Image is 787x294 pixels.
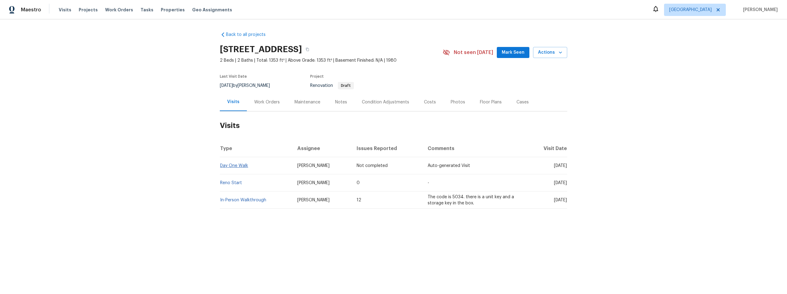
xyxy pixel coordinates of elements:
a: Day One Walk [220,164,248,168]
span: [DATE] [554,181,567,185]
h2: Visits [220,111,567,140]
div: Condition Adjustments [362,99,409,105]
span: Geo Assignments [192,7,232,13]
span: [GEOGRAPHIC_DATA] [669,7,712,13]
a: Reno Start [220,181,242,185]
button: Mark Seen [497,47,529,58]
span: [PERSON_NAME] [297,198,330,202]
div: Photos [451,99,465,105]
span: Draft [338,84,353,87]
span: Tasks [140,8,153,12]
th: Comments [423,140,527,157]
span: 12 [357,198,361,202]
div: Maintenance [295,99,320,105]
span: Actions [538,49,562,56]
a: Back to all projects [220,32,279,38]
span: The code is 5034. there is a unit key and a storage key in the box. [428,195,514,205]
span: - [428,181,429,185]
div: Notes [335,99,347,105]
span: Auto-generated Visit [428,164,470,168]
span: Maestro [21,7,41,13]
a: In-Person Walkthrough [220,198,266,202]
th: Type [220,140,292,157]
span: Work Orders [105,7,133,13]
h2: [STREET_ADDRESS] [220,46,302,52]
span: Mark Seen [502,49,524,56]
th: Issues Reported [352,140,422,157]
span: Properties [161,7,185,13]
span: Last Visit Date [220,75,247,78]
span: Projects [79,7,98,13]
span: Project [310,75,324,78]
span: Not seen [DATE] [454,49,493,56]
div: Costs [424,99,436,105]
div: Visits [227,99,239,105]
div: by [PERSON_NAME] [220,82,277,89]
button: Actions [533,47,567,58]
span: [DATE] [554,198,567,202]
span: [DATE] [554,164,567,168]
th: Visit Date [527,140,567,157]
span: 2 Beds | 2 Baths | Total: 1353 ft² | Above Grade: 1353 ft² | Basement Finished: N/A | 1980 [220,57,443,64]
span: Visits [59,7,71,13]
span: [DATE] [220,83,233,88]
div: Work Orders [254,99,280,105]
div: Cases [516,99,529,105]
div: Floor Plans [480,99,502,105]
span: [PERSON_NAME] [297,164,330,168]
span: 0 [357,181,360,185]
th: Assignee [292,140,352,157]
span: [PERSON_NAME] [741,7,778,13]
button: Copy Address [302,44,313,55]
span: [PERSON_NAME] [297,181,330,185]
span: Renovation [310,83,354,88]
span: Not completed [357,164,388,168]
